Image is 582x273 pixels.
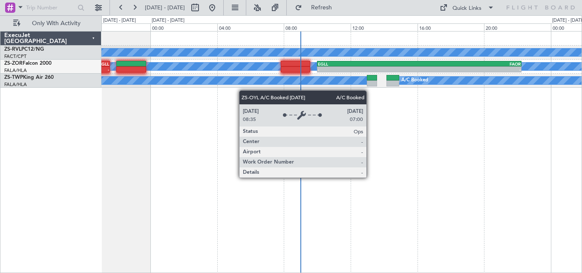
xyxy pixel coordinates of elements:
button: Quick Links [435,1,498,14]
span: Only With Activity [22,20,90,26]
input: Trip Number [26,1,75,14]
a: FALA/HLA [4,81,27,88]
div: FAOR [419,61,521,66]
div: 12:00 [351,23,418,31]
span: ZS-ZOR [4,61,23,66]
div: 20:00 [484,23,551,31]
span: ZS-RVL [4,47,21,52]
a: ZS-TWPKing Air 260 [4,75,54,80]
div: - [318,67,419,72]
span: [DATE] - [DATE] [145,4,185,11]
div: [DATE] - [DATE] [103,17,136,24]
div: 08:00 [284,23,351,31]
button: Refresh [291,1,342,14]
div: Quick Links [452,4,481,13]
div: - [419,67,521,72]
div: [DATE] - [DATE] [152,17,184,24]
a: FACT/CPT [4,53,26,60]
a: ZS-ZORFalcon 2000 [4,61,52,66]
span: Refresh [304,5,340,11]
div: EGLL [8,61,109,66]
div: 20:00 [84,23,150,31]
a: FALA/HLA [4,67,27,74]
span: ZS-TWP [4,75,23,80]
div: EGLL [318,61,419,66]
a: ZS-RVLPC12/NG [4,47,44,52]
div: 00:00 [150,23,217,31]
div: 04:00 [217,23,284,31]
div: A/C Booked [401,74,428,87]
div: 16:00 [418,23,484,31]
button: Only With Activity [9,17,92,30]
